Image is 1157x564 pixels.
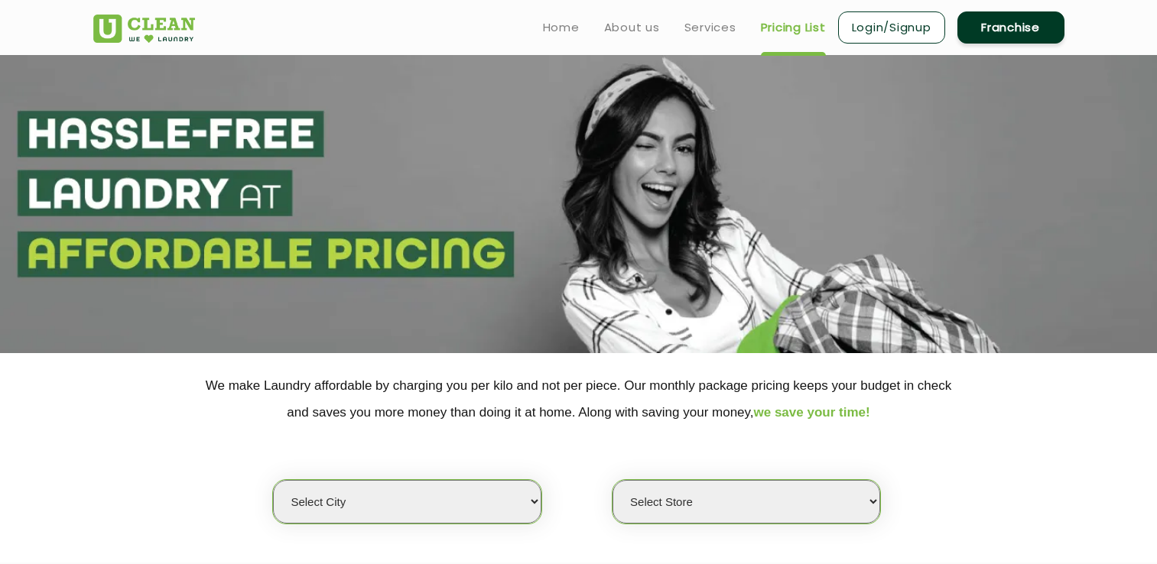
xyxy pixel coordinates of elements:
a: Home [543,18,580,37]
a: Pricing List [761,18,826,37]
a: Services [684,18,736,37]
a: Franchise [957,11,1064,44]
a: Login/Signup [838,11,945,44]
img: UClean Laundry and Dry Cleaning [93,15,195,43]
span: we save your time! [754,405,870,420]
a: About us [604,18,660,37]
p: We make Laundry affordable by charging you per kilo and not per piece. Our monthly package pricin... [93,372,1064,426]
